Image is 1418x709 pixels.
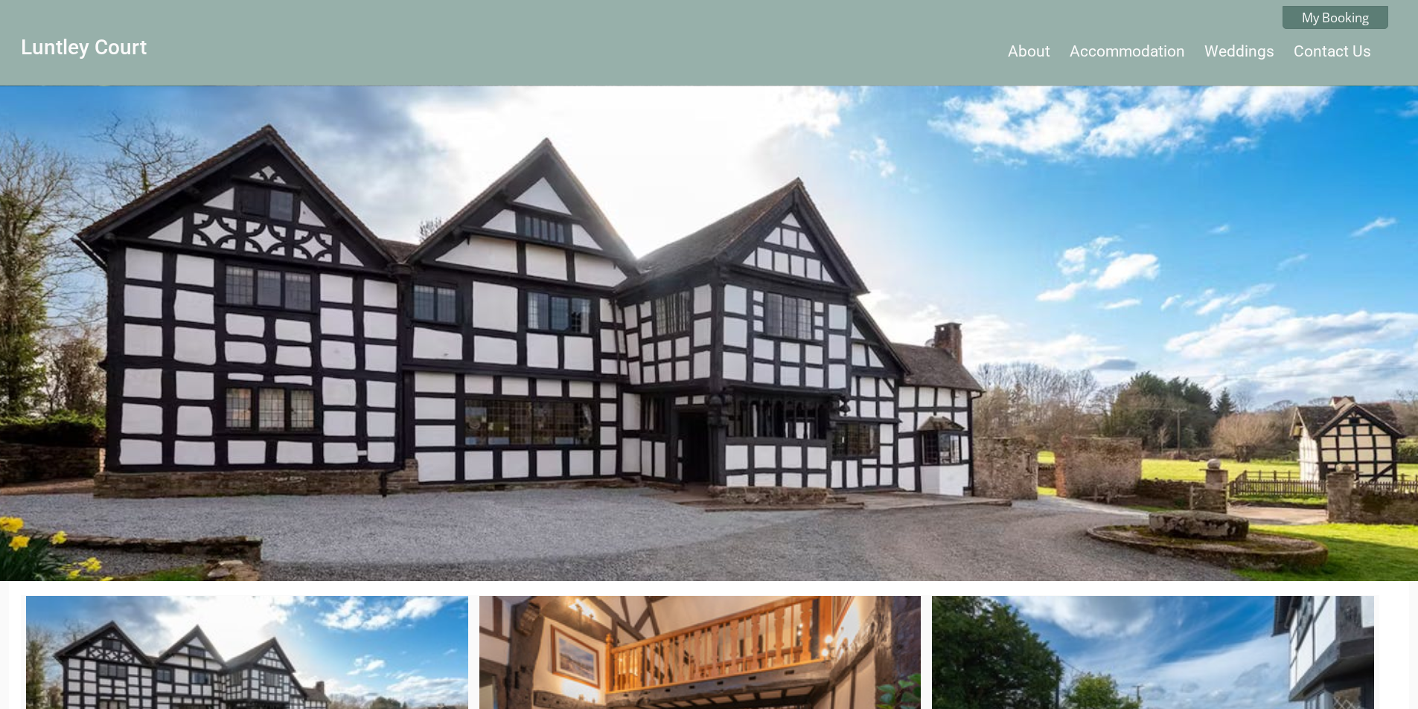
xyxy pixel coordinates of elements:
[1008,42,1050,60] a: About
[1283,6,1388,29] a: My Booking
[1204,42,1274,60] a: Weddings
[21,35,207,60] a: Luntley Court
[1070,42,1185,60] a: Accommodation
[1294,42,1371,60] a: Contact Us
